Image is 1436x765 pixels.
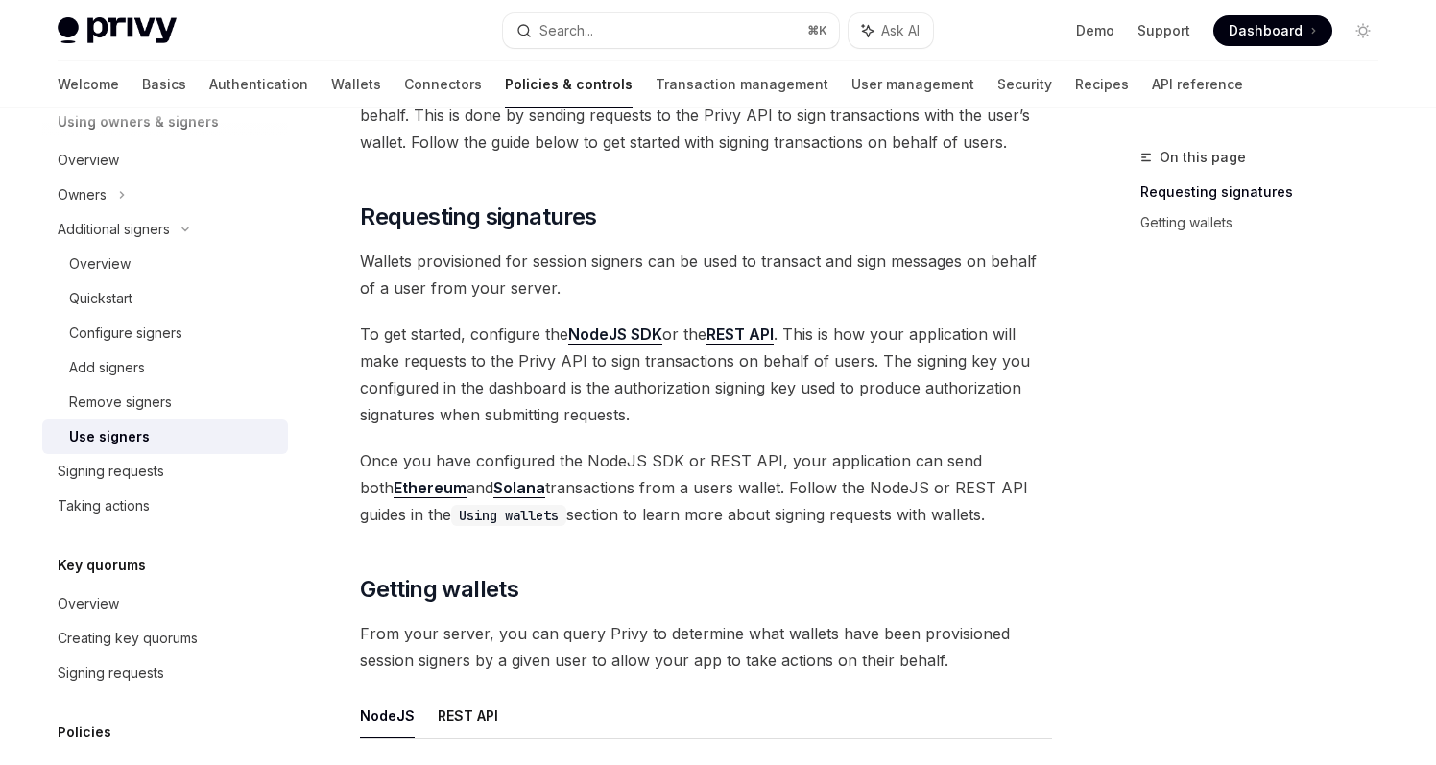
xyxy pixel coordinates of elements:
a: Dashboard [1213,15,1332,46]
span: To get started, configure the or the . This is how your application will make requests to the Pri... [360,321,1052,428]
span: From your server, you can query Privy to determine what wallets have been provisioned session sig... [360,620,1052,674]
button: REST API [438,693,498,738]
button: Ask AI [849,13,933,48]
a: Security [997,61,1052,108]
a: Taking actions [42,489,288,523]
a: Overview [42,586,288,621]
span: Once you have configured the NodeJS SDK or REST API, your application can send both and transacti... [360,447,1052,528]
div: Configure signers [69,322,182,345]
div: Additional signers [58,218,170,241]
span: Once your user’s have session signers on their wallets, your app can take actions on their behalf... [360,75,1052,155]
a: Signing requests [42,454,288,489]
div: Overview [58,149,119,172]
a: User management [851,61,974,108]
span: ⌘ K [807,23,827,38]
a: Ethereum [394,478,467,498]
a: Wallets [331,61,381,108]
a: API reference [1152,61,1243,108]
a: Quickstart [42,281,288,316]
span: Dashboard [1229,21,1303,40]
a: Remove signers [42,385,288,419]
div: Signing requests [58,661,164,684]
div: Search... [539,19,593,42]
a: Recipes [1075,61,1129,108]
h5: Key quorums [58,554,146,577]
a: NodeJS SDK [568,324,662,345]
a: Authentication [209,61,308,108]
a: Overview [42,143,288,178]
a: Solana [493,478,545,498]
a: Support [1137,21,1190,40]
div: Add signers [69,356,145,379]
button: NodeJS [360,693,415,738]
code: Using wallets [451,505,566,526]
a: Creating key quorums [42,621,288,656]
a: Transaction management [656,61,828,108]
span: Ask AI [881,21,920,40]
a: Getting wallets [1140,207,1394,238]
a: Add signers [42,350,288,385]
a: Signing requests [42,656,288,690]
span: On this page [1160,146,1246,169]
a: REST API [706,324,774,345]
div: Remove signers [69,391,172,414]
a: Configure signers [42,316,288,350]
a: Policies & controls [505,61,633,108]
button: Toggle dark mode [1348,15,1378,46]
a: Requesting signatures [1140,177,1394,207]
a: Connectors [404,61,482,108]
a: Demo [1076,21,1114,40]
a: Use signers [42,419,288,454]
div: Creating key quorums [58,627,198,650]
h5: Policies [58,721,111,744]
span: Wallets provisioned for session signers can be used to transact and sign messages on behalf of a ... [360,248,1052,301]
img: light logo [58,17,177,44]
a: Welcome [58,61,119,108]
div: Owners [58,183,107,206]
div: Quickstart [69,287,132,310]
a: Basics [142,61,186,108]
div: Overview [58,592,119,615]
span: Getting wallets [360,574,518,605]
button: Search...⌘K [503,13,839,48]
div: Overview [69,252,131,275]
div: Signing requests [58,460,164,483]
span: Requesting signatures [360,202,596,232]
div: Taking actions [58,494,150,517]
a: Overview [42,247,288,281]
div: Use signers [69,425,150,448]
